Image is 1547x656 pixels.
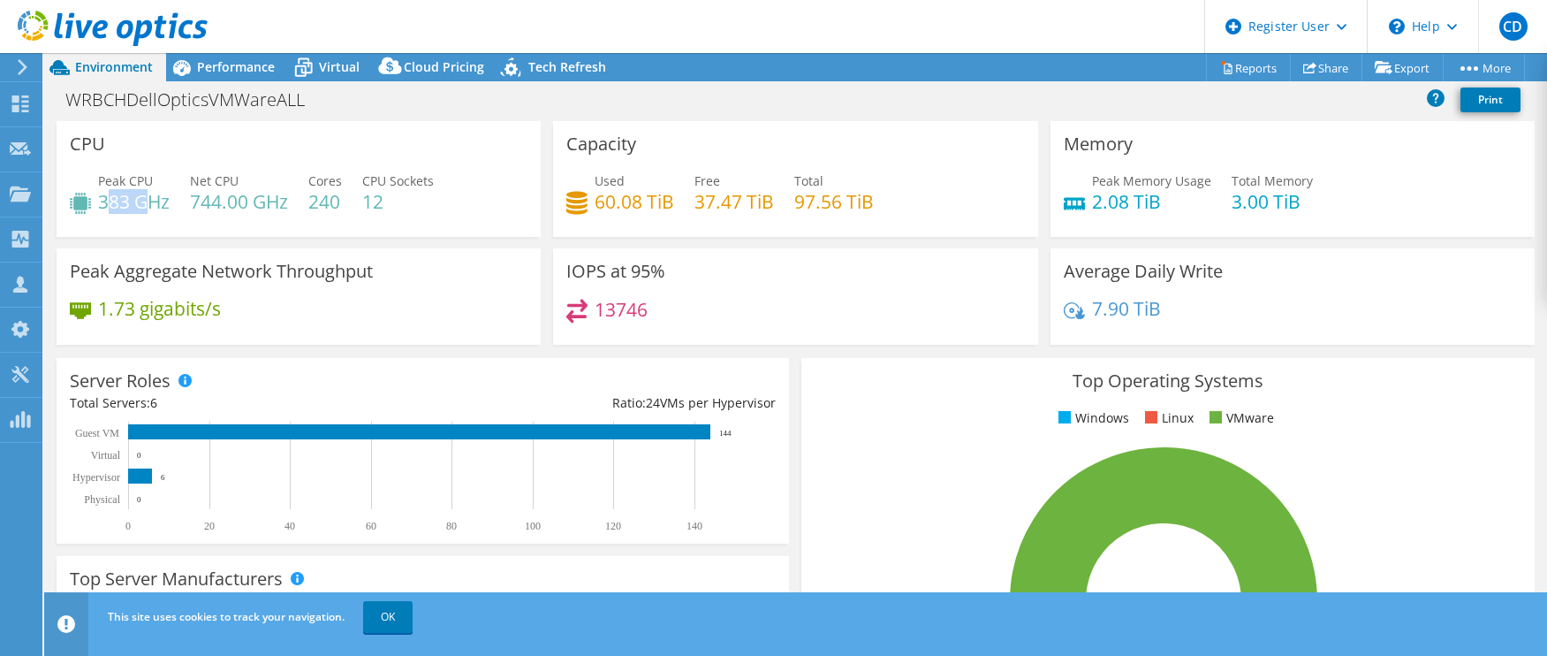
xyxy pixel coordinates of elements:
[1389,19,1405,34] svg: \n
[1460,88,1520,112] a: Print
[686,520,702,532] text: 140
[204,520,215,532] text: 20
[595,192,674,211] h4: 60.08 TiB
[1232,172,1313,189] span: Total Memory
[70,262,373,281] h3: Peak Aggregate Network Throughput
[362,172,434,189] span: CPU Sockets
[719,429,732,438] text: 144
[70,371,171,391] h3: Server Roles
[57,90,332,110] h1: WRBCHDellOpticsVMWareALL
[190,192,288,211] h4: 744.00 GHz
[150,394,157,411] span: 6
[646,394,660,411] span: 24
[1206,54,1291,81] a: Reports
[1092,172,1211,189] span: Peak Memory Usage
[1092,192,1211,211] h4: 2.08 TiB
[423,393,777,413] div: Ratio: VMs per Hypervisor
[1499,12,1528,41] span: CD
[595,172,625,189] span: Used
[70,569,283,589] h3: Top Server Manufacturers
[197,58,275,75] span: Performance
[70,591,776,611] h4: Total Manufacturers:
[1232,192,1313,211] h4: 3.00 TiB
[1064,262,1223,281] h3: Average Daily Write
[694,192,774,211] h4: 37.47 TiB
[404,58,484,75] span: Cloud Pricing
[319,58,360,75] span: Virtual
[566,134,636,154] h3: Capacity
[98,299,221,318] h4: 1.73 gigabits/s
[815,371,1520,391] h3: Top Operating Systems
[605,520,621,532] text: 120
[98,172,153,189] span: Peak CPU
[1054,408,1129,428] li: Windows
[1064,134,1133,154] h3: Memory
[137,495,141,504] text: 0
[308,192,342,211] h4: 240
[794,172,823,189] span: Total
[75,427,119,439] text: Guest VM
[284,520,295,532] text: 40
[91,449,121,461] text: Virtual
[446,520,457,532] text: 80
[1141,408,1194,428] li: Linux
[75,58,153,75] span: Environment
[595,300,648,319] h4: 13746
[794,192,874,211] h4: 97.56 TiB
[84,493,120,506] text: Physical
[137,451,141,460] text: 0
[72,471,120,484] text: Hypervisor
[525,520,541,532] text: 100
[694,172,720,189] span: Free
[566,262,665,281] h3: IOPS at 95%
[366,520,376,532] text: 60
[528,58,606,75] span: Tech Refresh
[70,134,105,154] h3: CPU
[1092,299,1161,318] h4: 7.90 TiB
[190,172,239,189] span: Net CPU
[98,192,170,211] h4: 383 GHz
[363,601,413,633] a: OK
[1205,408,1274,428] li: VMware
[362,192,434,211] h4: 12
[1290,54,1362,81] a: Share
[161,473,165,482] text: 6
[1443,54,1525,81] a: More
[308,172,342,189] span: Cores
[1361,54,1444,81] a: Export
[70,393,423,413] div: Total Servers:
[125,520,131,532] text: 0
[108,609,345,624] span: This site uses cookies to track your navigation.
